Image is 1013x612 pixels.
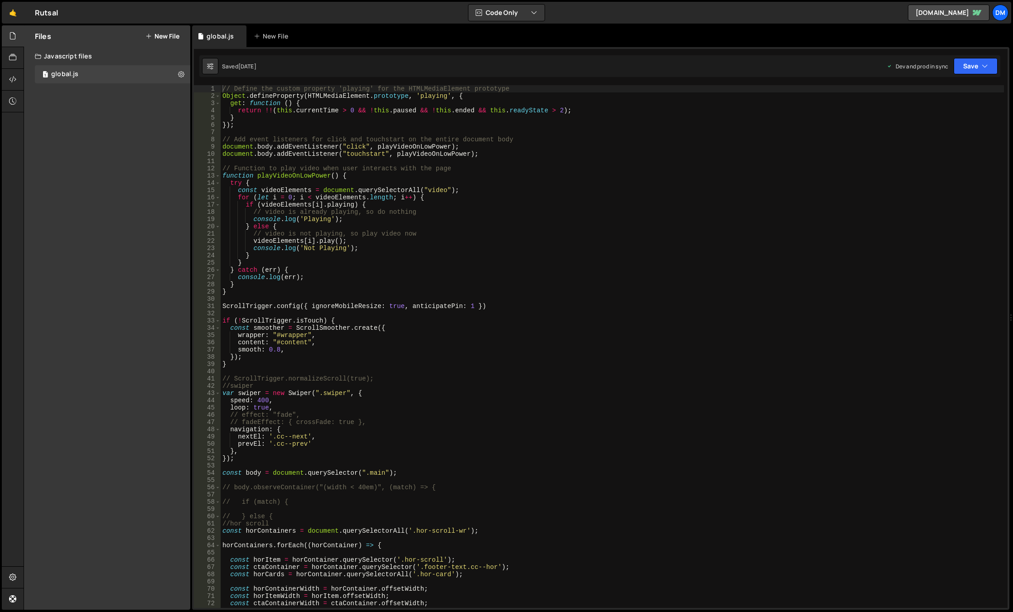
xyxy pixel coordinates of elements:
[194,194,221,201] div: 16
[194,353,221,361] div: 38
[954,58,998,74] button: Save
[194,136,221,143] div: 8
[194,346,221,353] div: 37
[194,361,221,368] div: 39
[194,114,221,121] div: 5
[194,274,221,281] div: 27
[194,593,221,600] div: 71
[194,578,221,585] div: 69
[194,303,221,310] div: 31
[194,397,221,404] div: 44
[194,201,221,208] div: 17
[194,527,221,535] div: 62
[194,187,221,194] div: 15
[222,63,256,70] div: Saved
[145,33,179,40] button: New File
[194,477,221,484] div: 55
[194,491,221,498] div: 57
[35,65,190,83] div: 15875/42351.js
[194,310,221,317] div: 32
[194,469,221,477] div: 54
[24,47,190,65] div: Javascript files
[194,498,221,506] div: 58
[35,31,51,41] h2: Files
[2,2,24,24] a: 🤙
[194,419,221,426] div: 47
[194,324,221,332] div: 34
[194,549,221,556] div: 65
[194,426,221,433] div: 48
[194,208,221,216] div: 18
[194,440,221,448] div: 50
[194,216,221,223] div: 19
[468,5,545,21] button: Code Only
[194,600,221,607] div: 72
[194,266,221,274] div: 26
[194,542,221,549] div: 64
[194,121,221,129] div: 6
[254,32,292,41] div: New File
[194,295,221,303] div: 30
[194,571,221,578] div: 68
[194,172,221,179] div: 13
[194,158,221,165] div: 11
[194,143,221,150] div: 9
[194,585,221,593] div: 70
[194,317,221,324] div: 33
[207,32,234,41] div: global.js
[194,92,221,100] div: 2
[194,281,221,288] div: 28
[194,245,221,252] div: 23
[194,259,221,266] div: 25
[194,433,221,440] div: 49
[194,179,221,187] div: 14
[194,150,221,158] div: 10
[194,556,221,564] div: 66
[43,72,48,79] span: 1
[194,129,221,136] div: 7
[51,70,78,78] div: global.js
[35,7,58,18] div: Rutsal
[194,564,221,571] div: 67
[194,404,221,411] div: 45
[194,223,221,230] div: 20
[194,382,221,390] div: 42
[194,455,221,462] div: 52
[887,63,948,70] div: Dev and prod in sync
[194,85,221,92] div: 1
[908,5,989,21] a: [DOMAIN_NAME]
[992,5,1008,21] a: Dm
[194,506,221,513] div: 59
[194,100,221,107] div: 3
[194,462,221,469] div: 53
[194,513,221,520] div: 60
[194,332,221,339] div: 35
[194,484,221,491] div: 56
[194,339,221,346] div: 36
[194,411,221,419] div: 46
[194,288,221,295] div: 29
[194,107,221,114] div: 4
[194,368,221,375] div: 40
[194,520,221,527] div: 61
[194,390,221,397] div: 43
[194,448,221,455] div: 51
[194,237,221,245] div: 22
[194,230,221,237] div: 21
[238,63,256,70] div: [DATE]
[194,165,221,172] div: 12
[194,535,221,542] div: 63
[194,252,221,259] div: 24
[194,375,221,382] div: 41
